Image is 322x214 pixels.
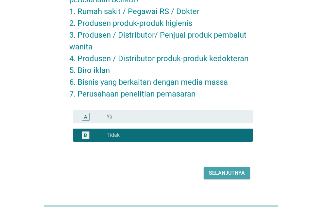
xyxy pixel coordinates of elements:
[107,132,120,138] label: Tidak
[84,132,87,138] div: B
[204,167,250,179] button: Selanjutnya
[84,113,87,120] div: A
[209,169,245,177] div: Selanjutnya
[107,114,112,120] label: Ya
